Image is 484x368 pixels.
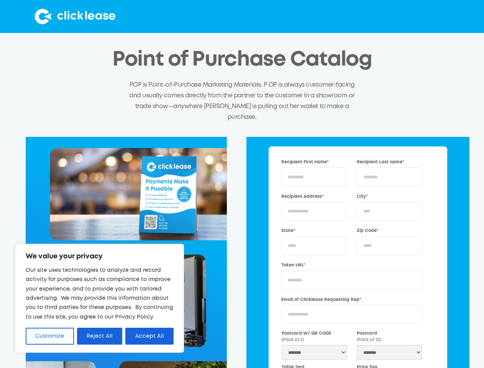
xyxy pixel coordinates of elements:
label: Token URL* [281,262,422,269]
p: We value your privacy [26,252,174,261]
button: Reject All [77,328,123,345]
div: We value your privacy [15,244,184,353]
label: Email of Clicklease Requesting Rep* [281,297,422,303]
button: Accept All [125,328,174,345]
p: POP is Point-of-Purchase Marketing Materials. P OP is always customer-facing and usually comes di... [129,80,355,122]
label: State* [281,228,347,234]
label: Postcard [357,330,422,343]
label: Recipient Last name* [357,159,422,166]
label: Recipient First name* [281,159,347,166]
span: (Pack of 25) [357,338,381,342]
span: (Pack of 5) [282,338,304,342]
img: Clicklease logo [35,9,115,24]
label: City* [357,194,422,200]
button: Customize [26,328,74,345]
span: Our site uses technologies to analyze and record activity for purposes such as compliance to impr... [26,268,173,319]
label: Postcard W/ QR CODE [282,330,347,343]
label: Recipient Address* [281,194,347,200]
label: Zip Code* [357,228,422,234]
h2: Point of Purchase Catalog [112,49,372,71]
